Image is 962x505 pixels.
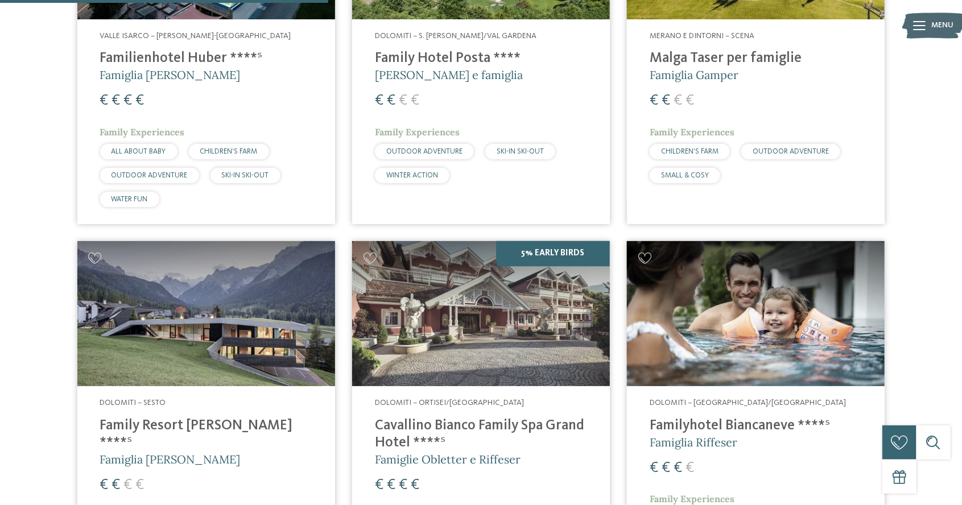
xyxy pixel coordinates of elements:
[650,417,862,434] h4: Familyhotel Biancaneve ****ˢ
[674,93,682,108] span: €
[386,172,438,179] span: WINTER ACTION
[650,435,737,449] span: Famiglia Riffeser
[399,478,407,492] span: €
[136,93,144,108] span: €
[411,93,419,108] span: €
[650,50,862,67] h4: Malga Taser per famiglie
[650,32,754,40] span: Merano e dintorni – Scena
[650,461,658,475] span: €
[100,399,166,407] span: Dolomiti – Sesto
[753,148,829,155] span: OUTDOOR ADVENTURE
[662,461,670,475] span: €
[100,478,109,492] span: €
[661,172,709,179] span: SMALL & COSY
[77,241,335,386] img: Family Resort Rainer ****ˢ
[674,461,682,475] span: €
[222,172,269,179] span: SKI-IN SKI-OUT
[375,399,524,407] span: Dolomiti – Ortisei/[GEOGRAPHIC_DATA]
[100,452,241,466] span: Famiglia [PERSON_NAME]
[387,478,395,492] span: €
[112,93,121,108] span: €
[627,241,885,386] img: Cercate un hotel per famiglie? Qui troverete solo i migliori!
[100,32,291,40] span: Valle Isarco – [PERSON_NAME]-[GEOGRAPHIC_DATA]
[686,461,694,475] span: €
[200,148,258,155] span: CHILDREN’S FARM
[650,68,738,82] span: Famiglia Gamper
[686,93,694,108] span: €
[650,493,734,504] span: Family Experiences
[112,478,121,492] span: €
[375,93,383,108] span: €
[375,417,587,452] h4: Cavallino Bianco Family Spa Grand Hotel ****ˢ
[100,417,312,452] h4: Family Resort [PERSON_NAME] ****ˢ
[136,478,144,492] span: €
[497,148,544,155] span: SKI-IN SKI-OUT
[124,478,133,492] span: €
[112,196,148,203] span: WATER FUN
[375,32,536,40] span: Dolomiti – S. [PERSON_NAME]/Val Gardena
[399,93,407,108] span: €
[352,241,610,386] img: Family Spa Grand Hotel Cavallino Bianco ****ˢ
[100,93,109,108] span: €
[650,93,658,108] span: €
[375,50,587,67] h4: Family Hotel Posta ****
[387,93,395,108] span: €
[650,126,734,138] span: Family Experiences
[375,478,383,492] span: €
[662,93,670,108] span: €
[386,148,463,155] span: OUTDOOR ADVENTURE
[661,148,719,155] span: CHILDREN’S FARM
[112,148,166,155] span: ALL ABOUT BABY
[100,68,241,82] span: Famiglia [PERSON_NAME]
[100,126,185,138] span: Family Experiences
[375,452,521,466] span: Famiglie Obletter e Riffeser
[100,50,312,67] h4: Familienhotel Huber ****ˢ
[411,478,419,492] span: €
[112,172,188,179] span: OUTDOOR ADVENTURE
[124,93,133,108] span: €
[650,399,846,407] span: Dolomiti – [GEOGRAPHIC_DATA]/[GEOGRAPHIC_DATA]
[375,68,523,82] span: [PERSON_NAME] e famiglia
[375,126,460,138] span: Family Experiences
